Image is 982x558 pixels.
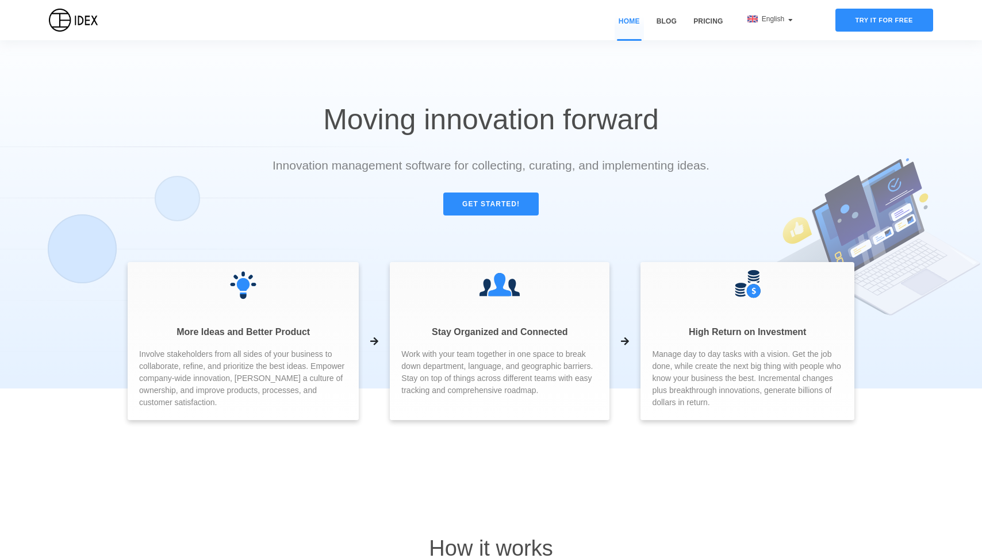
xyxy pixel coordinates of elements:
p: High Return on Investment [652,325,843,339]
img: ... [480,268,520,301]
img: flag [747,16,758,22]
span: Manage day to day tasks with a vision. Get the job done, while create the next big thing with peo... [652,348,843,409]
span: English [762,15,787,23]
img: ... [227,268,259,301]
a: Home [615,16,644,40]
img: ... [735,270,761,298]
p: More Ideas and Better Product [139,325,347,339]
span: Work with your team together in one space to break down department, language, and geographic barr... [401,348,598,397]
div: English [747,14,793,24]
img: IDEX Logo [49,9,98,32]
div: Try it for free [835,9,933,32]
a: Pricing [689,16,727,40]
a: Get started! [443,193,539,215]
p: Stay Organized and Connected [401,325,598,339]
a: Blog [653,16,681,40]
p: Innovation management software for collecting, curating, and implementing ideas. [270,156,712,174]
span: Involve stakeholders from all sides of your business to collaborate, refine, and prioritize the b... [139,348,347,409]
